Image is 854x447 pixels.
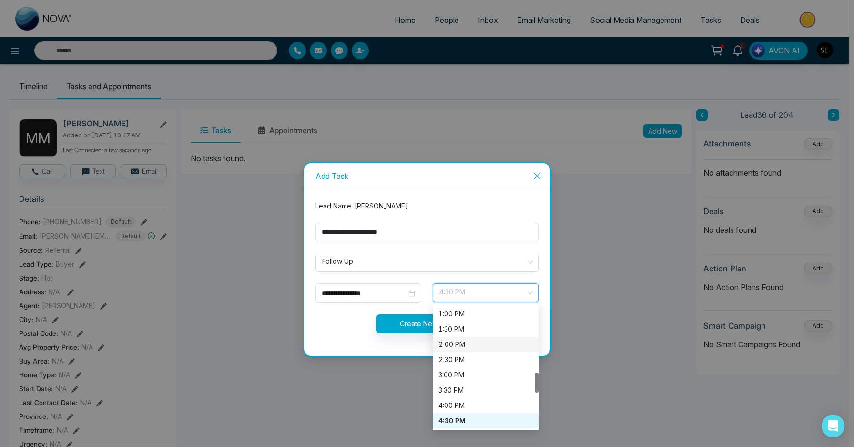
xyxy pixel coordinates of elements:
[524,163,550,189] button: Close
[310,201,544,211] div: Lead Name : [PERSON_NAME]
[438,416,533,426] div: 4:30 PM
[315,171,539,181] div: Add Task
[438,309,533,319] div: 1:00 PM
[822,415,844,437] div: Open Intercom Messenger
[376,314,478,333] button: Create New Task
[433,367,539,383] div: 3:00 PM
[438,339,533,350] div: 2:00 PM
[433,383,539,398] div: 3:30 PM
[433,398,539,413] div: 4:00 PM
[322,254,532,270] span: Follow Up
[433,306,539,322] div: 1:00 PM
[433,413,539,428] div: 4:30 PM
[433,352,539,367] div: 2:30 PM
[438,400,533,411] div: 4:00 PM
[433,337,539,352] div: 2:00 PM
[433,322,539,337] div: 1:30 PM
[438,354,533,365] div: 2:30 PM
[438,324,533,334] div: 1:30 PM
[439,285,532,301] span: 4:30 PM
[438,370,533,380] div: 3:00 PM
[438,385,533,395] div: 3:30 PM
[533,172,541,180] span: close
